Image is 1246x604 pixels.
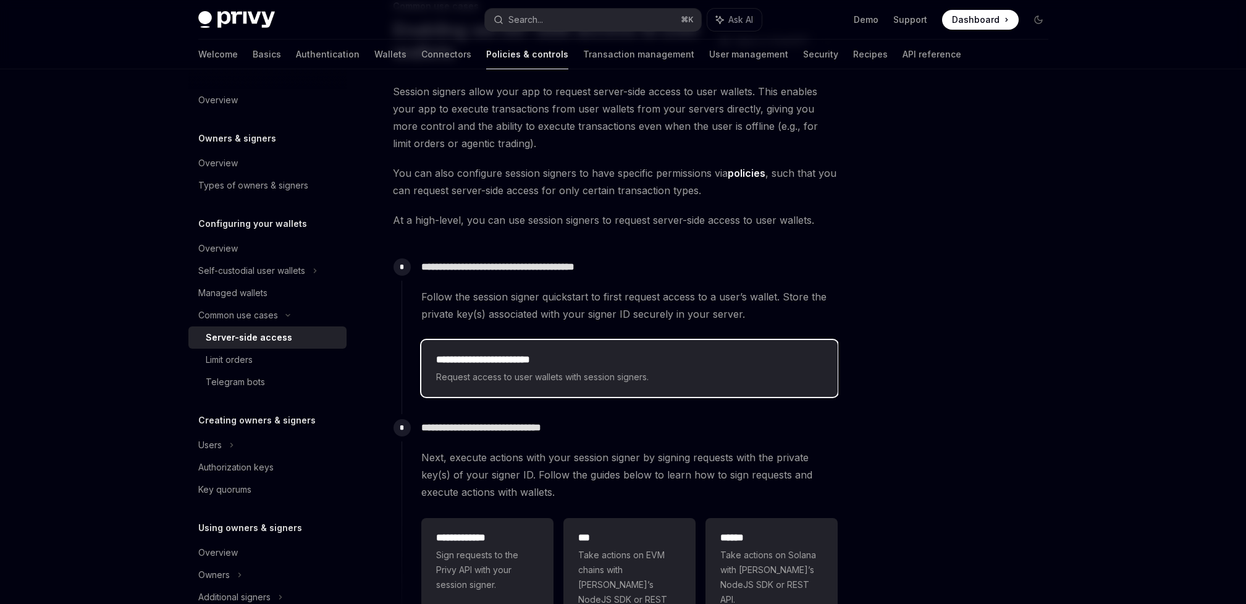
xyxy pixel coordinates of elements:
[188,349,347,371] a: Limit orders
[188,89,347,111] a: Overview
[803,40,838,69] a: Security
[393,164,838,199] span: You can also configure session signers to have specific permissions via , such that you can reque...
[942,10,1019,30] a: Dashboard
[253,40,281,69] a: Basics
[198,460,274,475] div: Authorization keys
[709,40,788,69] a: User management
[421,288,838,323] span: Follow the session signer quickstart to first request access to a user’s wallet. Store the privat...
[188,542,347,564] a: Overview
[681,15,694,25] span: ⌘ K
[198,308,278,323] div: Common use cases
[583,40,694,69] a: Transaction management
[198,438,222,453] div: Users
[436,548,539,592] span: Sign requests to the Privy API with your session signer.
[188,152,347,174] a: Overview
[728,14,753,26] span: Ask AI
[198,413,316,428] h5: Creating owners & signers
[188,174,347,197] a: Types of owners & signers
[485,9,701,31] button: Search...⌘K
[853,40,888,69] a: Recipes
[198,178,308,193] div: Types of owners & signers
[436,370,823,385] span: Request access to user wallets with session signers.
[198,545,238,560] div: Overview
[728,167,765,180] a: policies
[198,286,267,300] div: Managed wallets
[486,40,568,69] a: Policies & controls
[393,211,838,229] span: At a high-level, you can use session signers to request server-side access to user wallets.
[206,375,265,389] div: Telegram bots
[707,9,762,31] button: Ask AI
[188,326,347,349] a: Server-side access
[206,330,292,345] div: Server-side access
[1029,10,1048,30] button: Toggle dark mode
[198,156,238,171] div: Overview
[198,93,238,108] div: Overview
[854,14,878,26] a: Demo
[188,237,347,260] a: Overview
[188,371,347,393] a: Telegram bots
[952,14,1000,26] span: Dashboard
[198,40,238,69] a: Welcome
[198,216,307,231] h5: Configuring your wallets
[188,456,347,479] a: Authorization keys
[421,40,471,69] a: Connectors
[206,352,253,367] div: Limit orders
[393,83,838,152] span: Session signers allow your app to request server-side access to user wallets. This enables your a...
[893,14,927,26] a: Support
[198,11,275,28] img: dark logo
[296,40,360,69] a: Authentication
[198,131,276,146] h5: Owners & signers
[198,263,305,278] div: Self-custodial user wallets
[198,568,230,582] div: Owners
[198,521,302,535] h5: Using owners & signers
[421,449,838,501] span: Next, execute actions with your session signer by signing requests with the private key(s) of you...
[188,282,347,304] a: Managed wallets
[198,482,251,497] div: Key quorums
[903,40,961,69] a: API reference
[508,12,543,27] div: Search...
[198,241,238,256] div: Overview
[374,40,406,69] a: Wallets
[188,479,347,501] a: Key quorums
